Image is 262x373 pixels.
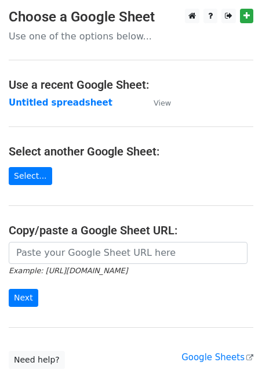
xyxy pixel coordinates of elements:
small: Example: [URL][DOMAIN_NAME] [9,266,128,275]
p: Use one of the options below... [9,30,253,42]
a: View [142,97,171,108]
h4: Select another Google Sheet: [9,144,253,158]
small: View [154,99,171,107]
a: Untitled spreadsheet [9,97,112,108]
a: Select... [9,167,52,185]
a: Google Sheets [181,352,253,363]
a: Need help? [9,351,65,369]
h4: Copy/paste a Google Sheet URL: [9,223,253,237]
input: Next [9,289,38,307]
input: Paste your Google Sheet URL here [9,242,248,264]
h4: Use a recent Google Sheet: [9,78,253,92]
h3: Choose a Google Sheet [9,9,253,26]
